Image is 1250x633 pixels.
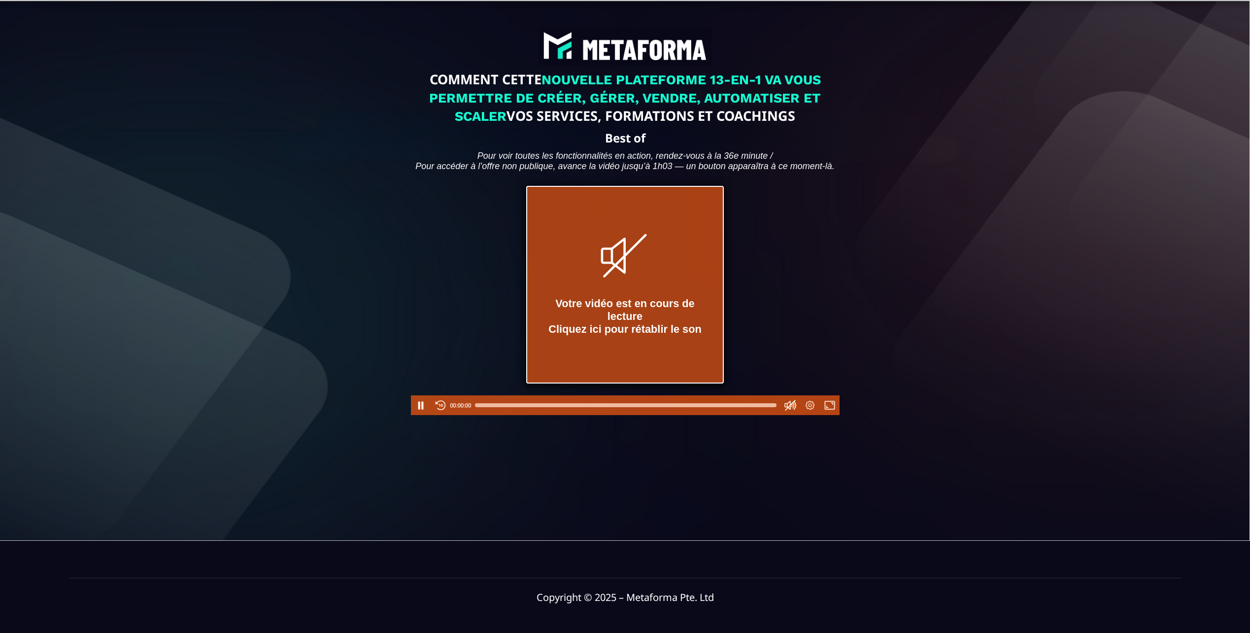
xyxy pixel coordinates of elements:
[780,395,800,415] button: Unmute
[800,395,820,415] button: Settings
[539,27,711,66] img: abe9e435164421cb06e33ef15842a39e_e5ef653356713f0d7dd3797ab850248d_Capture_d%E2%80%99e%CC%81cran_2...
[411,395,431,415] button: Pause
[429,72,825,124] span: NOUVELLE PLATEFORME 13-EN-1 VA VOUS PERMETTRE DE CRÉER, GÉRER, VENDRE, AUTOMATISER ET SCALER
[547,297,703,336] div: Votre vidéo est en cours de lecture Cliquez ici pour rétablir le son
[431,395,450,415] button: Rewind
[7,127,1243,148] text: Best of
[428,68,822,127] text: COMMENT CETTE VOS SERVICES, FORMATIONS ET COACHINGS
[7,148,1243,174] text: Pour voir toutes les fonctionnalités en action, rendez-vous à la 36e minute / Pour accéder à l’of...
[820,395,840,415] button: Fullscreen
[450,402,472,408] button: Elapsed time
[526,186,723,383] div: Votre vidéo est en cours de lectureCliquez ici pour rétablir le son
[7,588,1243,606] text: Copyright © 2025 – Metaforma Pte. Ltd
